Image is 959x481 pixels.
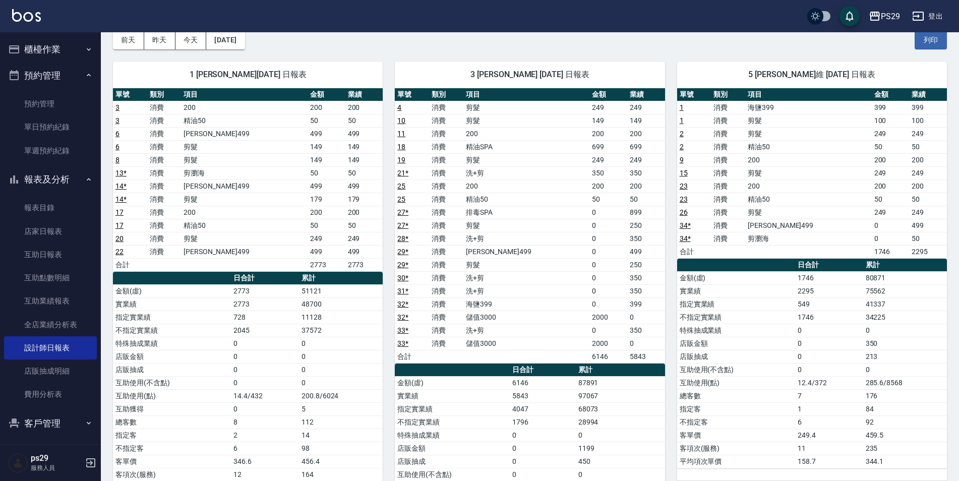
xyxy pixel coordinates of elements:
[689,70,935,80] span: 5 [PERSON_NAME]維 [DATE] 日報表
[589,350,627,363] td: 6146
[795,297,863,311] td: 549
[745,179,871,193] td: 200
[463,166,589,179] td: 洗+剪
[677,88,947,259] table: a dense table
[4,63,97,89] button: 預約管理
[589,337,627,350] td: 2000
[627,166,665,179] td: 350
[840,6,860,26] button: save
[181,232,307,245] td: 剪髮
[463,127,589,140] td: 200
[627,297,665,311] td: 399
[795,311,863,324] td: 1746
[677,88,711,101] th: 單號
[231,350,299,363] td: 0
[113,297,231,311] td: 實業績
[147,127,182,140] td: 消費
[115,116,119,125] a: 3
[147,114,182,127] td: 消費
[4,313,97,336] a: 全店業績分析表
[745,140,871,153] td: 精油50
[795,350,863,363] td: 0
[147,232,182,245] td: 消費
[181,166,307,179] td: 剪瀏海
[299,272,383,285] th: 累計
[795,337,863,350] td: 0
[308,114,345,127] td: 50
[429,153,463,166] td: 消費
[872,101,910,114] td: 399
[863,297,947,311] td: 41337
[147,179,182,193] td: 消費
[397,182,405,190] a: 25
[299,337,383,350] td: 0
[8,453,28,473] img: Person
[231,272,299,285] th: 日合計
[872,127,910,140] td: 249
[113,311,231,324] td: 指定實業績
[345,193,383,206] td: 179
[147,206,182,219] td: 消費
[711,193,745,206] td: 消費
[115,221,124,229] a: 17
[627,127,665,140] td: 200
[711,114,745,127] td: 消費
[113,350,231,363] td: 店販金額
[115,143,119,151] a: 6
[589,219,627,232] td: 0
[113,88,383,272] table: a dense table
[872,245,910,258] td: 1746
[627,219,665,232] td: 250
[909,127,947,140] td: 249
[909,179,947,193] td: 200
[4,243,97,266] a: 互助日報表
[863,284,947,297] td: 75562
[677,245,711,258] td: 合計
[627,245,665,258] td: 499
[113,363,231,376] td: 店販抽成
[463,206,589,219] td: 排毒SPA
[31,453,82,463] h5: ps29
[745,232,871,245] td: 剪瀏海
[345,258,383,271] td: 2773
[4,196,97,219] a: 報表目錄
[113,258,147,271] td: 合計
[115,103,119,111] a: 3
[915,31,947,49] button: 列印
[872,219,910,232] td: 0
[795,259,863,272] th: 日合計
[909,140,947,153] td: 50
[299,284,383,297] td: 51121
[680,103,684,111] a: 1
[4,359,97,383] a: 店販抽成明細
[345,206,383,219] td: 200
[395,350,429,363] td: 合計
[863,271,947,284] td: 80871
[397,116,405,125] a: 10
[745,127,871,140] td: 剪髮
[308,193,345,206] td: 179
[4,115,97,139] a: 單日預約紀錄
[299,350,383,363] td: 0
[345,127,383,140] td: 499
[113,324,231,337] td: 不指定實業績
[589,114,627,127] td: 149
[909,206,947,219] td: 249
[299,311,383,324] td: 11128
[147,193,182,206] td: 消費
[677,297,795,311] td: 指定實業績
[711,206,745,219] td: 消費
[4,92,97,115] a: 預約管理
[872,232,910,245] td: 0
[463,219,589,232] td: 剪髮
[745,166,871,179] td: 剪髮
[181,193,307,206] td: 剪髮
[397,195,405,203] a: 25
[589,324,627,337] td: 0
[863,350,947,363] td: 213
[872,193,910,206] td: 50
[589,140,627,153] td: 699
[144,31,175,49] button: 昨天
[397,143,405,151] a: 18
[429,258,463,271] td: 消費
